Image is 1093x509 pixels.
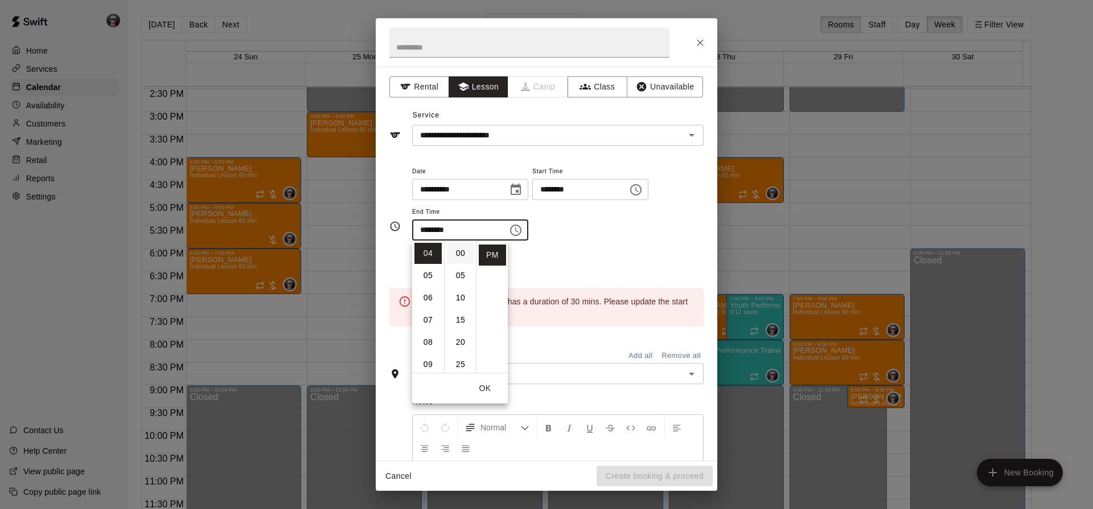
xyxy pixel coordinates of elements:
[508,76,568,97] span: Camps can only be created in the Services page
[539,417,558,438] button: Format Bold
[560,417,579,438] button: Format Italics
[414,332,442,353] li: 8 hours
[389,129,401,141] svg: Service
[580,417,599,438] button: Format Underline
[532,164,648,180] span: Start Time
[389,368,401,380] svg: Rooms
[642,417,661,438] button: Insert Link
[684,127,700,143] button: Open
[480,422,520,433] span: Normal
[479,245,506,266] li: PM
[414,354,442,375] li: 9 hours
[624,178,647,201] button: Choose time, selected time is 3:00 PM
[412,164,528,180] span: Date
[447,287,474,308] li: 10 minutes
[413,111,439,119] span: Service
[460,417,534,438] button: Formatting Options
[568,76,627,97] button: Class
[627,76,703,97] button: Unavailable
[601,417,620,438] button: Format Strikethrough
[412,241,444,373] ul: Select hours
[414,265,442,286] li: 5 hours
[413,393,704,412] span: Notes
[447,243,474,264] li: 0 minutes
[415,438,434,458] button: Center Align
[504,178,527,201] button: Choose date, selected date is Aug 24, 2025
[414,310,442,331] li: 7 hours
[449,76,508,97] button: Lesson
[389,76,449,97] button: Rental
[504,219,527,242] button: Choose time, selected time is 4:30 PM
[622,347,659,365] button: Add all
[447,265,474,286] li: 5 minutes
[667,417,687,438] button: Left Align
[380,466,417,487] button: Cancel
[690,32,710,53] button: Close
[467,378,503,399] button: OK
[447,332,474,353] li: 20 minutes
[412,205,528,220] span: End Time
[447,310,474,331] li: 15 minutes
[415,417,434,438] button: Undo
[476,241,508,373] ul: Select meridiem
[659,347,704,365] button: Remove all
[621,417,640,438] button: Insert Code
[389,221,401,232] svg: Timing
[684,366,700,382] button: Open
[444,241,476,373] ul: Select minutes
[447,354,474,375] li: 25 minutes
[435,438,455,458] button: Right Align
[456,438,475,458] button: Justify Align
[414,243,442,264] li: 4 hours
[418,291,695,323] div: Individual Lesson 30 min has a duration of 30 mins . Please update the start and end times.
[414,287,442,308] li: 6 hours
[435,417,455,438] button: Redo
